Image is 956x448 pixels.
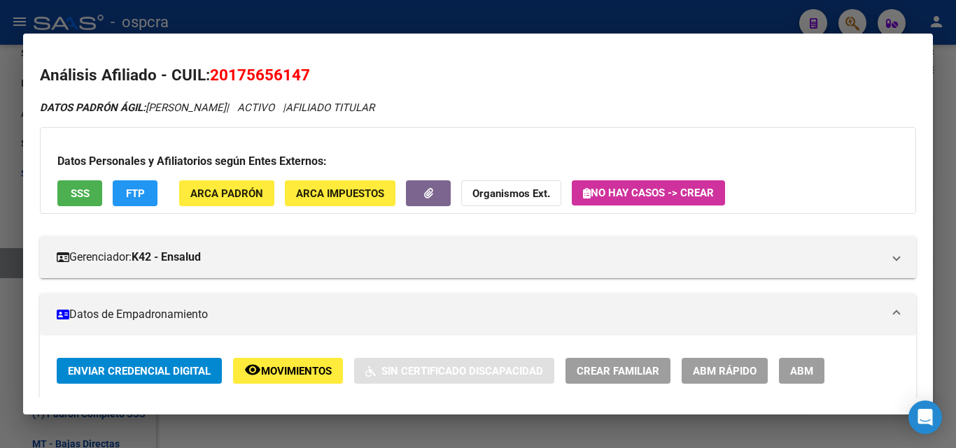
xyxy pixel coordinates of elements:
[40,101,226,114] span: [PERSON_NAME]
[790,365,813,377] span: ABM
[779,358,824,384] button: ABM
[113,180,157,206] button: FTP
[57,249,883,266] mat-panel-title: Gerenciador:
[57,180,102,206] button: SSS
[233,358,343,384] button: Movimientos
[57,358,222,384] button: Enviar Credencial Digital
[682,358,768,384] button: ABM Rápido
[461,180,561,206] button: Organismos Ext.
[210,66,310,84] span: 20175656147
[908,400,942,434] div: Open Intercom Messenger
[57,306,883,323] mat-panel-title: Datos de Empadronamiento
[693,365,757,377] span: ABM Rápido
[354,358,554,384] button: Sin Certificado Discapacidad
[179,180,274,206] button: ARCA Padrón
[296,187,384,200] span: ARCA Impuestos
[57,153,899,170] h3: Datos Personales y Afiliatorios según Entes Externos:
[285,180,395,206] button: ARCA Impuestos
[68,365,211,377] span: Enviar Credencial Digital
[71,187,90,200] span: SSS
[190,187,263,200] span: ARCA Padrón
[132,249,201,266] strong: K42 - Ensalud
[40,101,374,114] i: | ACTIVO |
[126,187,145,200] span: FTP
[583,187,714,199] span: No hay casos -> Crear
[40,64,916,87] h2: Análisis Afiliado - CUIL:
[472,187,550,200] strong: Organismos Ext.
[381,365,543,377] span: Sin Certificado Discapacidad
[286,101,374,114] span: AFILIADO TITULAR
[577,365,659,377] span: Crear Familiar
[40,236,916,278] mat-expansion-panel-header: Gerenciador:K42 - Ensalud
[40,101,146,114] strong: DATOS PADRÓN ÁGIL:
[565,358,670,384] button: Crear Familiar
[572,180,725,205] button: No hay casos -> Crear
[40,294,916,335] mat-expansion-panel-header: Datos de Empadronamiento
[261,365,332,377] span: Movimientos
[244,361,261,378] mat-icon: remove_red_eye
